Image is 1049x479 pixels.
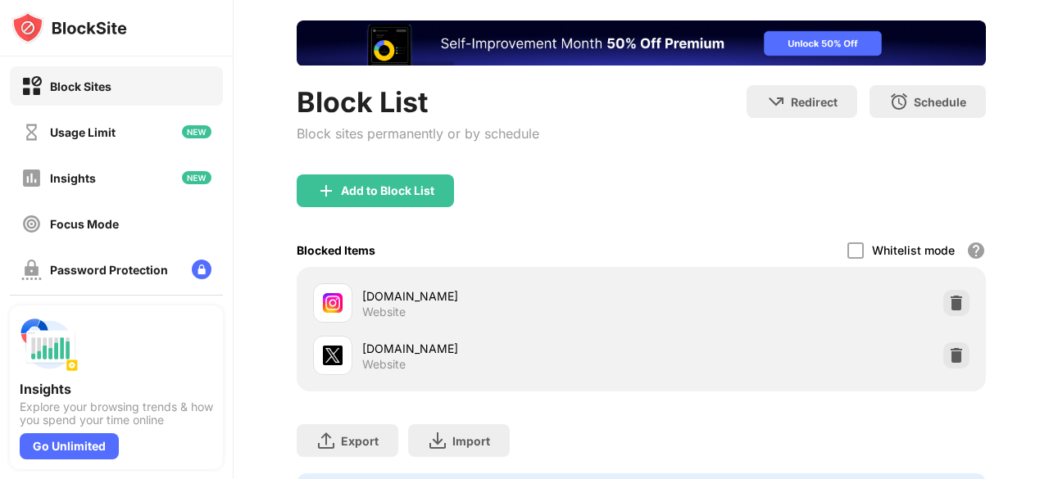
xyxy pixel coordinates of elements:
[452,434,490,448] div: Import
[297,85,539,119] div: Block List
[297,20,986,66] iframe: Banner
[21,168,42,188] img: insights-off.svg
[323,346,343,365] img: favicons
[50,263,168,277] div: Password Protection
[20,381,213,397] div: Insights
[341,434,379,448] div: Export
[21,122,42,142] img: time-usage-off.svg
[297,243,375,257] div: Blocked Items
[791,95,838,109] div: Redirect
[11,11,127,44] img: logo-blocksite.svg
[182,125,211,138] img: new-icon.svg
[872,243,955,257] div: Whitelist mode
[50,125,116,139] div: Usage Limit
[50,217,119,231] div: Focus Mode
[50,171,96,185] div: Insights
[192,260,211,279] img: lock-menu.svg
[297,125,539,142] div: Block sites permanently or by schedule
[341,184,434,197] div: Add to Block List
[20,315,79,374] img: push-insights.svg
[362,340,642,357] div: [DOMAIN_NAME]
[914,95,966,109] div: Schedule
[21,214,42,234] img: focus-off.svg
[362,357,406,372] div: Website
[21,260,42,280] img: password-protection-off.svg
[182,171,211,184] img: new-icon.svg
[362,305,406,319] div: Website
[20,433,119,459] div: Go Unlimited
[50,79,111,93] div: Block Sites
[362,287,642,305] div: [DOMAIN_NAME]
[21,76,42,97] img: block-on.svg
[323,293,343,313] img: favicons
[20,400,213,427] div: Explore your browsing trends & how you spend your time online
